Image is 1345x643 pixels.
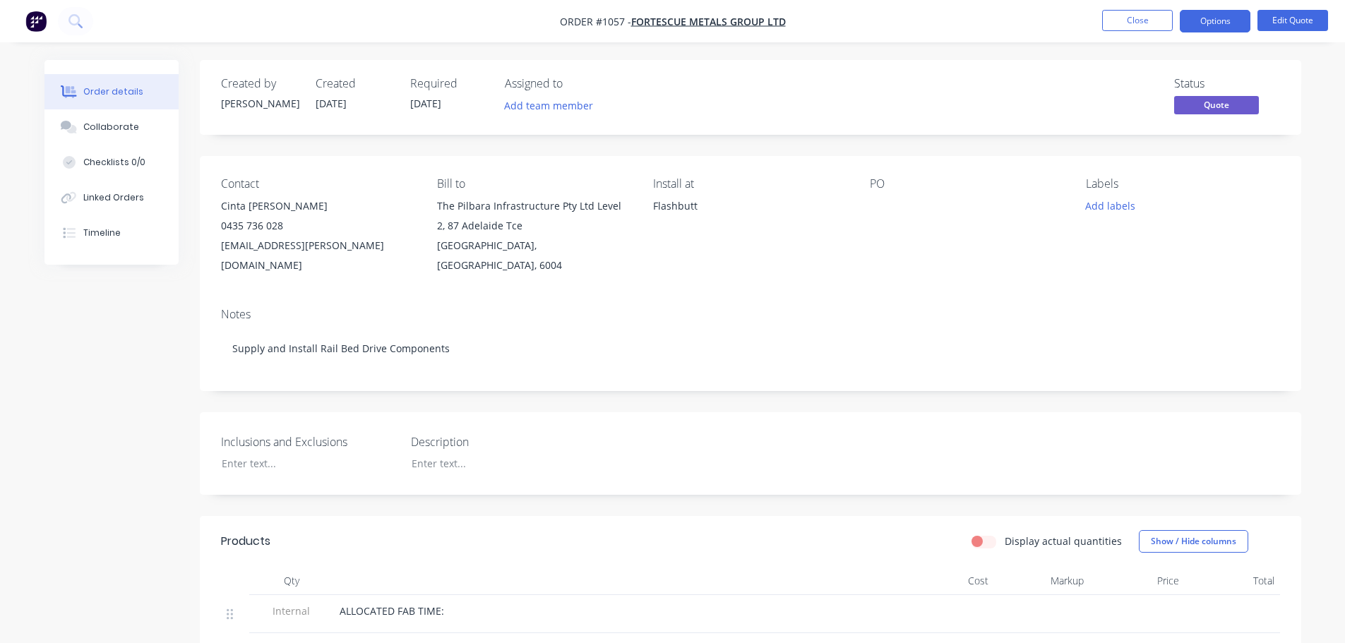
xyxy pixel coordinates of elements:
[44,109,179,145] button: Collaborate
[1139,530,1248,553] button: Show / Hide columns
[437,177,630,191] div: Bill to
[221,327,1280,370] div: Supply and Install Rail Bed Drive Components
[83,85,143,98] div: Order details
[1257,10,1328,31] button: Edit Quote
[83,227,121,239] div: Timeline
[653,196,847,241] div: Flashbutt
[44,180,179,215] button: Linked Orders
[1078,196,1143,215] button: Add labels
[221,177,414,191] div: Contact
[221,433,397,450] label: Inclusions and Exclusions
[44,145,179,180] button: Checklists 0/0
[221,533,270,550] div: Products
[316,77,393,90] div: Created
[1174,96,1259,114] span: Quote
[505,96,601,115] button: Add team member
[340,604,444,618] span: ALLOCATED FAB TIME:
[1185,567,1280,595] div: Total
[255,603,328,618] span: Internal
[410,77,488,90] div: Required
[221,96,299,111] div: [PERSON_NAME]
[1102,10,1173,31] button: Close
[505,77,646,90] div: Assigned to
[437,236,630,275] div: [GEOGRAPHIC_DATA], [GEOGRAPHIC_DATA], 6004
[1005,534,1122,548] label: Display actual quantities
[870,177,1063,191] div: PO
[899,567,994,595] div: Cost
[249,567,334,595] div: Qty
[221,77,299,90] div: Created by
[44,74,179,109] button: Order details
[411,433,587,450] label: Description
[221,196,414,216] div: Cinta [PERSON_NAME]
[83,191,144,204] div: Linked Orders
[653,196,847,216] div: Flashbutt
[1086,177,1279,191] div: Labels
[1174,77,1280,90] div: Status
[496,96,600,115] button: Add team member
[653,177,847,191] div: Install at
[221,196,414,275] div: Cinta [PERSON_NAME]0435 736 028[EMAIL_ADDRESS][PERSON_NAME][DOMAIN_NAME]
[994,567,1089,595] div: Markup
[410,97,441,110] span: [DATE]
[221,308,1280,321] div: Notes
[25,11,47,32] img: Factory
[1089,567,1185,595] div: Price
[560,15,631,28] span: Order #1057 -
[44,215,179,251] button: Timeline
[221,216,414,236] div: 0435 736 028
[83,121,139,133] div: Collaborate
[631,15,786,28] a: FORTESCUE METALS GROUP LTD
[1180,10,1250,32] button: Options
[316,97,347,110] span: [DATE]
[221,236,414,275] div: [EMAIL_ADDRESS][PERSON_NAME][DOMAIN_NAME]
[437,196,630,236] div: The Pilbara Infrastructure Pty Ltd Level 2, 87 Adelaide Tce
[437,196,630,275] div: The Pilbara Infrastructure Pty Ltd Level 2, 87 Adelaide Tce[GEOGRAPHIC_DATA], [GEOGRAPHIC_DATA], ...
[83,156,145,169] div: Checklists 0/0
[1174,96,1259,117] button: Quote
